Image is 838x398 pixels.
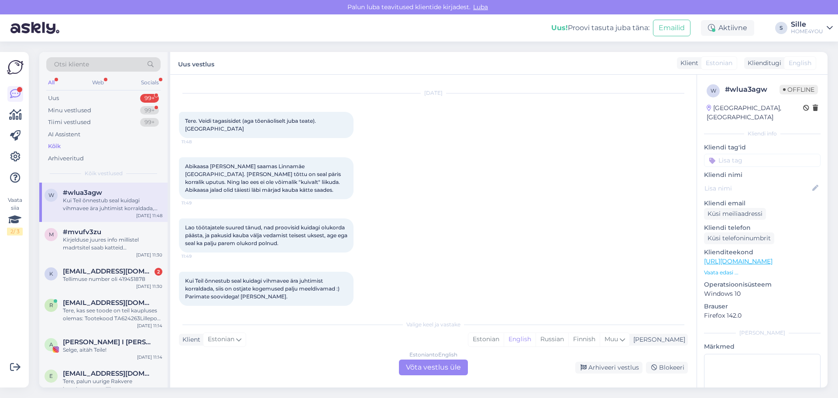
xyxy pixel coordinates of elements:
[178,57,214,69] label: Uus vestlus
[63,197,162,212] div: Kui Teil õnnestub seal kuidagi vihmavee ära juhtimist korraldada, siis on ostjate kogemused palju...
[780,85,818,94] span: Offline
[504,333,536,346] div: English
[7,228,23,235] div: 2 / 3
[185,277,341,300] span: Kui Teil õnnestub seal kuidagi vihmavee ära juhtimist korraldada, siis on ostjate kogemused palju...
[791,21,823,28] div: Sille
[63,346,162,354] div: Selge, aitäh Teile!
[63,189,102,197] span: #wlua3agw
[775,22,787,34] div: S
[139,77,161,88] div: Socials
[704,342,821,351] p: Märkmed
[136,252,162,258] div: [DATE] 11:30
[704,208,766,220] div: Küsi meiliaadressi
[182,253,214,260] span: 11:49
[48,94,59,103] div: Uus
[48,130,80,139] div: AI Assistent
[48,142,61,151] div: Kõik
[49,373,53,379] span: e
[789,59,811,68] span: English
[63,236,162,252] div: Kirjelduse juures info millistel madrtsitel saab katteid [PERSON_NAME].
[182,306,214,313] span: 11:51
[49,270,53,277] span: k
[704,248,821,257] p: Klienditeekond
[646,362,688,374] div: Blokeeri
[48,154,84,163] div: Arhiveeritud
[49,341,53,348] span: A
[182,138,214,145] span: 11:48
[140,106,159,115] div: 99+
[137,354,162,360] div: [DATE] 11:14
[140,94,159,103] div: 99+
[63,338,154,346] span: AIKI REIMANN I Sisulooja
[136,283,162,290] div: [DATE] 11:30
[182,200,214,206] span: 11:49
[704,143,821,152] p: Kliendi tag'id
[179,321,688,329] div: Valige keel ja vastake
[49,302,53,308] span: r
[185,118,316,132] span: Tere. Veidi tagasisidet (aga tõenäoliselt juba teate).[GEOGRAPHIC_DATA]
[185,224,349,246] span: Lao töötajatele suured tänud, nad proovisid kuidagi olukorda päästa, ja pakusid kauba välja vedam...
[7,59,24,76] img: Askly Logo
[704,329,821,337] div: [PERSON_NAME]
[63,299,154,307] span: ritalilled@gmail.com
[704,289,821,298] p: Windows 10
[711,87,716,94] span: w
[48,192,54,198] span: w
[7,196,23,235] div: Vaata siia
[185,163,342,193] span: Abikaasa [PERSON_NAME] saamas Linnamäe [GEOGRAPHIC_DATA]. [PERSON_NAME] tõttu on seal päris korra...
[707,104,803,122] div: [GEOGRAPHIC_DATA], [GEOGRAPHIC_DATA]
[468,333,504,346] div: Estonian
[704,223,821,232] p: Kliendi telefon
[54,60,89,69] span: Otsi kliente
[179,89,688,97] div: [DATE]
[704,269,821,277] p: Vaata edasi ...
[63,275,162,283] div: Tellimuse number oli 419451878
[471,3,491,11] span: Luba
[179,335,200,344] div: Klient
[63,228,101,236] span: #mvufv3zu
[677,59,698,68] div: Klient
[63,370,154,377] span: elenajalakas@gmail.com
[630,335,685,344] div: [PERSON_NAME]
[49,231,54,238] span: m
[653,20,690,36] button: Emailid
[63,267,154,275] span: kartroosi@hotmail.com
[706,59,732,68] span: Estonian
[155,268,162,276] div: 2
[704,257,773,265] a: [URL][DOMAIN_NAME]
[701,20,754,36] div: Aktiivne
[85,170,123,177] span: Kõik vestlused
[399,360,468,375] div: Võta vestlus üle
[208,335,234,344] span: Estonian
[551,23,649,33] div: Proovi tasuta juba täna:
[90,77,106,88] div: Web
[704,130,821,138] div: Kliendi info
[46,77,56,88] div: All
[704,302,821,311] p: Brauser
[568,333,600,346] div: Finnish
[704,170,821,180] p: Kliendi nimi
[744,59,781,68] div: Klienditugi
[704,199,821,208] p: Kliendi email
[704,154,821,167] input: Lisa tag
[704,232,774,244] div: Küsi telefoninumbrit
[551,24,568,32] b: Uus!
[791,21,833,35] a: SilleHOME4YOU
[409,351,457,359] div: Estonian to English
[725,84,780,95] div: # wlua3agw
[791,28,823,35] div: HOME4YOU
[604,335,618,343] span: Muu
[136,212,162,219] div: [DATE] 11:48
[575,362,642,374] div: Arhiveeri vestlus
[48,106,91,115] div: Minu vestlused
[137,322,162,329] div: [DATE] 11:14
[704,183,811,193] input: Lisa nimi
[536,333,568,346] div: Russian
[63,307,162,322] div: Tere, kas see toode on teil kaupluses olemas: Tootekood TA624263Lillepott 4Living FLOWER H59cm, m...
[140,118,159,127] div: 99+
[48,118,91,127] div: Tiimi vestlused
[63,377,162,393] div: Tere, palun uurige Rakvere kauplusest, et telliks [PERSON_NAME].
[704,280,821,289] p: Operatsioonisüsteem
[704,311,821,320] p: Firefox 142.0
